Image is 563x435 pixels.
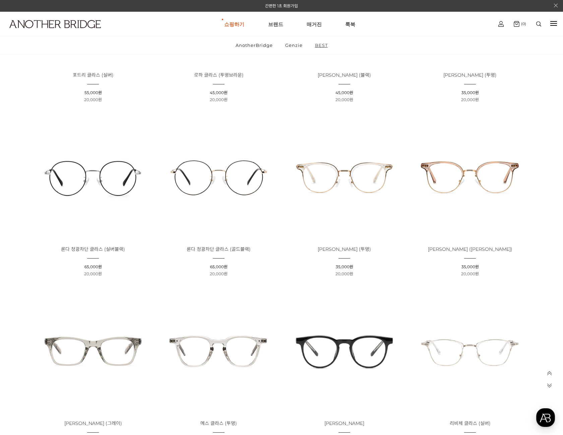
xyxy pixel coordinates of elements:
a: 리비체 글라스 (실버) [450,421,491,426]
span: 리비체 글라스 (실버) [450,420,491,426]
a: 메스 글라스 (투명) [200,421,237,426]
span: 20,000원 [335,271,353,276]
a: 매거진 [307,12,322,36]
span: [PERSON_NAME] (투명) [443,72,497,78]
img: 론다 청광차단 글라스 - 골드블랙 제품 이미지 [158,116,279,237]
span: [PERSON_NAME] (블랙) [318,72,371,78]
span: 45,000원 [335,90,353,95]
a: [PERSON_NAME] (블랙) [318,73,371,78]
span: 론다 청광차단 글라스 (실버블랙) [61,246,125,252]
a: 포트리 글라스 (실버) [73,73,114,78]
a: 설정 [86,212,129,229]
span: [PERSON_NAME] (투명) [318,246,371,252]
img: search [536,21,541,26]
span: [PERSON_NAME] ([PERSON_NAME]) [428,246,512,252]
a: [PERSON_NAME] (그레이) [64,421,122,426]
a: logo [3,20,88,45]
span: 20,000원 [210,271,228,276]
a: 홈 [2,212,44,229]
span: [PERSON_NAME] (그레이) [64,420,122,426]
a: 론다 청광차단 글라스 (골드블랙) [187,247,251,252]
span: 로하 글라스 (투명브라운) [194,72,244,78]
img: cart [514,21,519,27]
img: 론다 청광차단 글라스 실버블랙 제품 이미지 [33,116,153,237]
span: 20,000원 [335,97,353,102]
span: 65,000원 [84,264,102,269]
img: logo [9,20,101,28]
a: 간편한 1초 회원가입 [265,3,298,8]
a: BEST [309,37,333,54]
span: 메스 글라스 (투명) [200,420,237,426]
a: (0) [514,21,526,27]
span: 35,000원 [336,264,353,269]
a: [PERSON_NAME] (투명) [318,247,371,252]
img: cart [498,21,504,27]
span: 설정 [104,222,112,228]
span: 20,000원 [84,97,102,102]
span: 65,000원 [210,264,228,269]
a: [PERSON_NAME] (투명) [443,73,497,78]
img: 리비체 글라스 - 실버 안경 디자인 이미지 [410,290,530,411]
span: 35,000원 [461,264,479,269]
a: [PERSON_NAME] ([PERSON_NAME]) [428,247,512,252]
span: [PERSON_NAME] [324,420,364,426]
a: AnotherBridge [230,37,278,54]
img: 페이즐리 글라스 - 투명한 디자인의 안경 이미지 [284,116,405,237]
img: 페이즐리 글라스 로즈골드 제품 이미지 [410,116,530,237]
span: 대화 [61,223,69,228]
span: 45,000원 [210,90,228,95]
span: 홈 [21,222,25,228]
span: (0) [519,21,526,26]
a: 룩북 [345,12,355,36]
span: 20,000원 [461,271,479,276]
a: Genzie [279,37,308,54]
a: 론다 청광차단 글라스 (실버블랙) [61,247,125,252]
span: 35,000원 [461,90,479,95]
a: 로하 글라스 (투명브라운) [194,73,244,78]
span: 55,000원 [84,90,102,95]
img: 체스키 글라스 - 그레이 색상의 세련된 안경 프레임 [33,290,153,411]
img: 트렌토 글라스 - 모던한 디자인의 안경 이미지 [284,290,405,411]
span: 20,000원 [461,97,479,102]
img: 메스 글라스 투명 - 심플한 디자인의 안경 이미지 [158,290,279,411]
a: 대화 [44,212,86,229]
a: 쇼핑하기 [224,12,244,36]
span: 포트리 글라스 (실버) [73,72,114,78]
a: [PERSON_NAME] [324,421,364,426]
span: 20,000원 [210,97,228,102]
span: 론다 청광차단 글라스 (골드블랙) [187,246,251,252]
span: 20,000원 [84,271,102,276]
a: 브랜드 [268,12,283,36]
